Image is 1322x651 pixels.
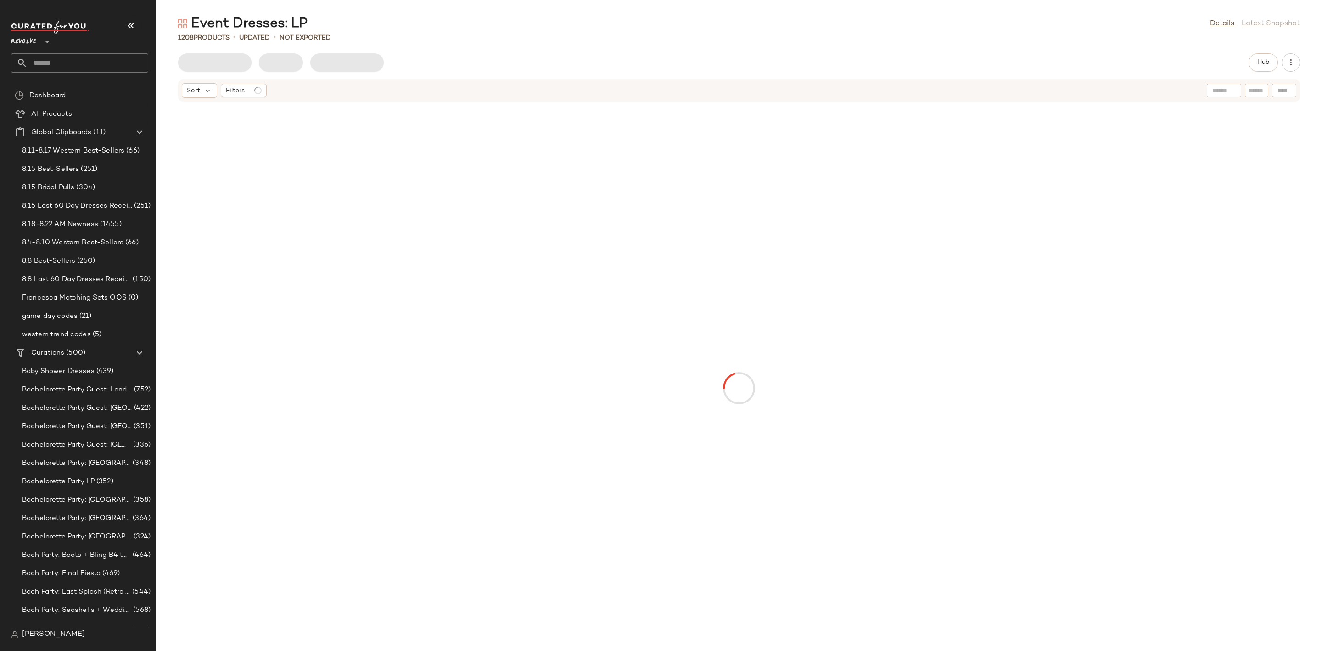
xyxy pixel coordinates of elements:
span: Bach Party: Boots + Bling B4 the Ring [22,550,131,560]
span: Filters [226,86,245,96]
span: (250) [75,256,95,266]
span: Bachelorette Party LP [22,476,95,487]
span: (464) [131,550,151,560]
span: (251) [79,164,97,175]
span: (11) [91,127,106,138]
span: (380) [130,623,151,634]
span: 8.15 Best-Sellers [22,164,79,175]
span: 1208 [178,34,194,41]
img: svg%3e [178,19,187,28]
a: Details [1210,18,1234,29]
span: (5) [91,329,101,340]
span: game day codes [22,311,78,322]
span: Curations [31,348,64,358]
span: Revolve [11,31,36,48]
span: (352) [95,476,113,487]
span: (358) [131,495,151,505]
span: (336) [131,440,151,450]
span: Bachelorette Party Guest: [GEOGRAPHIC_DATA] [22,440,131,450]
span: Dashboard [29,91,66,101]
span: [PERSON_NAME] [22,629,85,640]
span: Bachelorette Party: [GEOGRAPHIC_DATA] [22,495,131,505]
img: cfy_white_logo.C9jOOHJF.svg [11,21,89,34]
span: Francesca Matching Sets OOS [22,293,127,303]
div: Products [178,33,230,43]
span: (351) [132,421,151,432]
img: svg%3e [15,91,24,100]
span: Bachelorette Party Guest: Landing Page [22,385,132,395]
span: Bachelorette Party Guest: [GEOGRAPHIC_DATA] [22,403,132,413]
span: Bachelorette Party Guest: [GEOGRAPHIC_DATA] [22,421,132,432]
span: 8.15 Bridal Pulls [22,182,74,193]
span: Bach Party: Last Splash (Retro [GEOGRAPHIC_DATA]) [22,587,130,597]
span: Sort [187,86,200,96]
span: • [274,32,276,43]
span: • [233,32,235,43]
span: (66) [124,146,140,156]
span: (439) [95,366,114,377]
div: Event Dresses: LP [178,15,308,33]
span: (568) [131,605,151,616]
span: 8.8 Best-Sellers [22,256,75,266]
span: 8.11-8.17 Western Best-Sellers [22,146,124,156]
img: svg%3e [11,631,18,638]
span: (752) [132,385,151,395]
span: (1455) [98,219,122,230]
span: (66) [123,238,139,248]
span: (150) [131,274,151,285]
span: (364) [131,513,151,524]
span: (0) [127,293,138,303]
span: Bach Party: Seashells + Wedding Bells [22,605,131,616]
p: Not Exported [280,33,331,43]
span: Bachelorette Party: [GEOGRAPHIC_DATA] [22,532,132,542]
span: (500) [64,348,85,358]
span: (469) [101,568,120,579]
span: (348) [131,458,151,469]
span: Bach Party: Final Fiesta [22,568,101,579]
span: 8.18-8.22 AM Newness [22,219,98,230]
span: western trend codes [22,329,91,340]
span: Global Clipboards [31,127,91,138]
span: Bach Party: Till Death Do Us Party [22,623,130,634]
span: (324) [132,532,151,542]
button: Hub [1249,53,1278,72]
span: 8.4-8.10 Western Best-Sellers [22,238,123,248]
span: 8.8 Last 60 Day Dresses Receipts Best-Sellers [22,274,131,285]
span: (251) [132,201,151,211]
span: (544) [130,587,151,597]
span: Baby Shower Dresses [22,366,95,377]
span: (304) [74,182,95,193]
span: Bachelorette Party: [GEOGRAPHIC_DATA] [22,458,131,469]
span: 8.15 Last 60 Day Dresses Receipt [22,201,132,211]
span: (422) [132,403,151,413]
p: updated [239,33,270,43]
span: All Products [31,109,72,119]
span: (21) [78,311,92,322]
span: Hub [1257,59,1270,66]
span: Bachelorette Party: [GEOGRAPHIC_DATA] [22,513,131,524]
